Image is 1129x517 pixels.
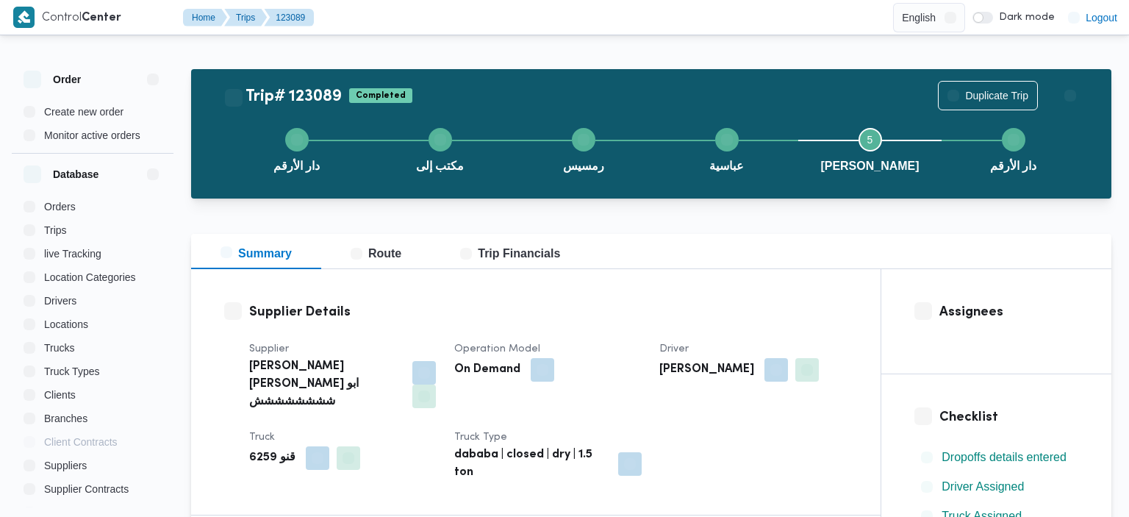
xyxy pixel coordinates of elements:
button: عباسية [655,110,798,187]
button: Monitor active orders [18,124,168,147]
button: Trips [18,218,168,242]
b: On Demand [454,361,520,379]
span: Trip Financials [460,247,560,260]
b: Center [82,13,121,24]
svg: Step 3 is complete [578,134,589,146]
span: Drivers [44,292,76,310]
button: Orders [18,195,168,218]
button: Suppliers [18,454,168,477]
button: رمسيس [512,110,655,187]
span: Monitor active orders [44,126,140,144]
span: Client Contracts [44,433,118,451]
button: Database [24,165,162,183]
span: Completed [349,88,412,103]
h3: Order [53,71,81,88]
button: Trips [224,9,267,26]
span: Operation Model [454,344,540,354]
span: live Tracking [44,245,101,263]
button: Dropoffs details entered [915,446,1078,469]
button: Actions [1055,81,1085,110]
button: Locations [18,313,168,336]
button: Supplier Contracts [18,477,168,501]
span: Trucks [44,339,74,357]
div: Database [12,195,173,513]
span: Trips [44,221,67,239]
svg: Step 6 is complete [1008,134,1019,146]
button: Create new order [18,100,168,124]
h3: Supplier Details [249,302,847,322]
h3: Database [53,165,98,183]
span: Location Categories [44,268,136,286]
button: مكتب إلى [368,110,512,187]
span: عباسية [709,157,744,175]
span: Locations [44,315,88,333]
button: Truck Types [18,360,168,383]
h2: Trip# 123089 [225,88,342,107]
span: Suppliers [44,457,87,474]
button: Driver Assigned [915,475,1078,499]
span: Branches [44,410,87,427]
button: Trucks [18,336,168,360]
b: dababa | closed | dry | 1.5 ton [454,446,608,482]
b: قنو 6259 [249,449,295,467]
button: [PERSON_NAME] [798,110,942,187]
span: Truck Type [454,432,507,442]
span: Driver Assigned [942,480,1024,493]
h3: Assignees [939,302,1078,322]
span: Truck [249,432,275,442]
button: Duplicate Trip [938,81,1038,110]
img: X8yXhbKr1z7QwAAAABJRU5ErkJggg== [13,7,35,28]
span: Logout [1086,9,1117,26]
span: Driver Assigned [942,478,1024,496]
span: Truck Types [44,363,99,380]
button: Location Categories [18,265,168,289]
svg: Step 2 is complete [434,134,446,146]
span: Driver [659,344,689,354]
span: Summary [221,247,292,260]
span: Duplicate Trip [965,87,1028,104]
span: Orders [44,198,76,215]
button: دار الأرقم [225,110,368,187]
span: Supplier Contracts [44,480,129,498]
div: Order [12,100,173,153]
button: Order [24,71,162,88]
button: Home [183,9,227,26]
button: Logout [1062,3,1123,32]
svg: Step 1 is complete [291,134,303,146]
span: مكتب إلى [416,157,464,175]
span: Route [351,247,401,260]
button: Branches [18,407,168,430]
span: دار الأرقم [990,157,1036,175]
button: Client Contracts [18,430,168,454]
span: Dark mode [993,12,1055,24]
button: live Tracking [18,242,168,265]
span: دار الأرقم [273,157,320,175]
b: [PERSON_NAME] [PERSON_NAME] ابو شششششششش [249,358,402,411]
span: 5 [867,134,873,146]
span: Create new order [44,103,123,121]
b: [PERSON_NAME] [659,361,754,379]
svg: Step 4 is complete [721,134,733,146]
span: Dropoffs details entered [942,449,1067,466]
button: Clients [18,383,168,407]
span: Clients [44,386,76,404]
span: Supplier [249,344,289,354]
button: دار الأرقم [942,110,1085,187]
span: Dropoffs details entered [942,451,1067,463]
b: Completed [356,91,406,100]
span: [PERSON_NAME] [820,157,919,175]
button: 123089 [264,9,314,26]
span: رمسيس [563,157,604,175]
h3: Checklist [939,407,1078,427]
button: Drivers [18,289,168,313]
